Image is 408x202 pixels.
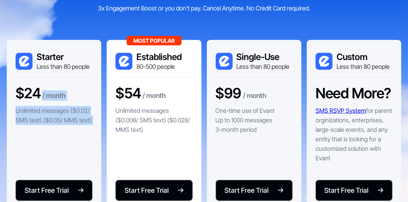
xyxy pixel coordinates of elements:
a: Start Free Trial [216,180,293,201]
p: for parent orginizations, enterprises, large-scale events, and any entity that is looking for a c... [316,106,392,163]
div: / month [143,90,166,102]
div: 3x Engagement Boost or you don't pay. Cancel Anytime. No Credit Card required. [92,4,316,13]
h3: $99 [216,85,241,102]
h3: $24 [16,85,41,102]
a: Start Free Trial [316,180,392,201]
a: Start Free Trial [115,180,192,201]
div: 80-500 people [136,62,182,71]
div: / month [42,90,66,102]
div: Start Free Trial [125,185,169,196]
div: Start Free Trial [224,185,269,196]
h3: Single-Use [237,52,290,62]
p: One-time use of Evant Up to 1000 messages 3-month period [216,106,275,135]
h3: Need More? [316,85,391,102]
a: SMS RSVP System [316,107,366,114]
div: Less than 80 people [337,62,390,71]
h3: Custom [337,52,390,62]
div: Start Free Trial [324,185,368,196]
div: Start Free Trial [25,185,69,196]
div: Less than 80 people [237,62,290,71]
div: Less than 80 people [37,62,90,71]
a: Start Free Trial [16,180,92,201]
div: Most Popular [127,36,181,45]
div: / month [243,90,266,102]
p: Unlimited messages ($0.02/ SMS text) ($0.05/ MMS text) [16,106,92,125]
h3: $54 [115,85,141,102]
h3: Established [136,52,182,62]
p: Unlimited messages ($0.008/ SMS text) ($0.028/ MMS text) [115,106,192,135]
h3: Starter [37,52,90,62]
